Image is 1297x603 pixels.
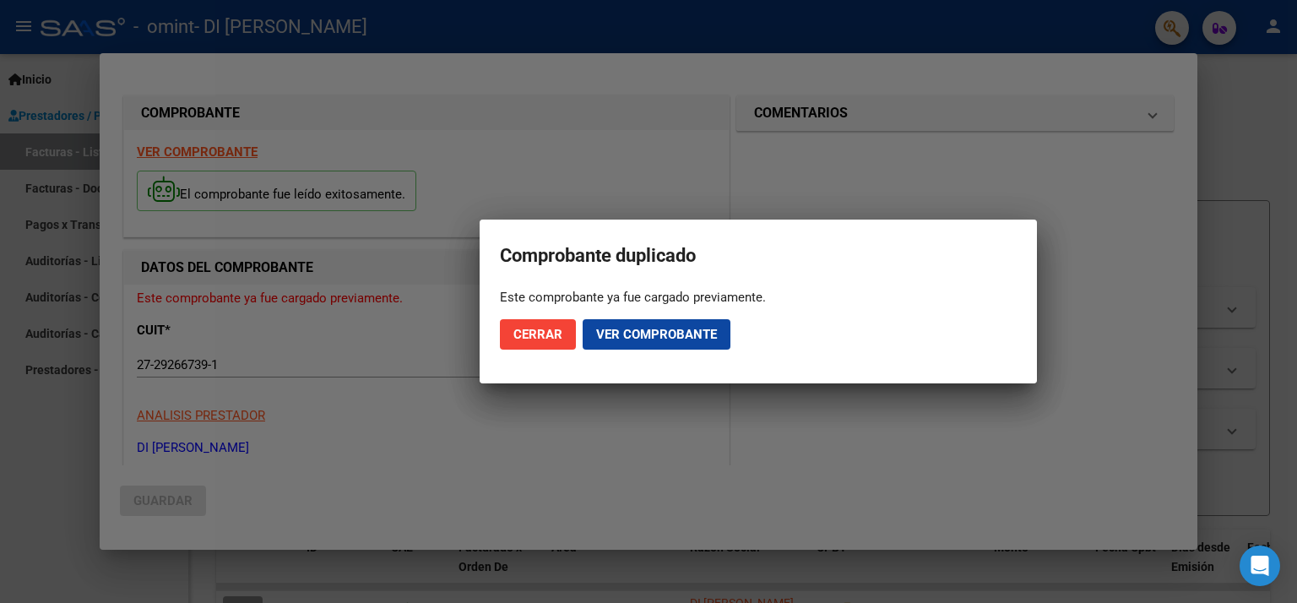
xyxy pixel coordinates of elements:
[596,327,717,342] span: Ver comprobante
[583,319,730,350] button: Ver comprobante
[500,319,576,350] button: Cerrar
[500,289,1017,306] div: Este comprobante ya fue cargado previamente.
[1240,546,1280,586] div: Open Intercom Messenger
[500,240,1017,272] h2: Comprobante duplicado
[513,327,562,342] span: Cerrar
